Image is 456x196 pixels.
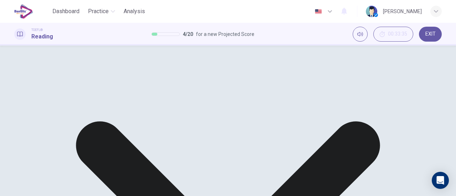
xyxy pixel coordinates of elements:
[88,7,109,16] span: Practice
[31,27,43,32] span: TOEFL®
[50,5,82,18] button: Dashboard
[373,27,413,42] button: 00:33:35
[52,7,79,16] span: Dashboard
[425,31,436,37] span: EXIT
[366,6,377,17] img: Profile picture
[388,31,407,37] span: 00:33:35
[373,27,413,42] div: Hide
[124,7,145,16] span: Analysis
[121,5,148,18] button: Analysis
[383,7,422,16] div: [PERSON_NAME]
[196,30,254,38] span: for a new Projected Score
[419,27,442,42] button: EXIT
[432,172,449,189] div: Open Intercom Messenger
[14,4,33,18] img: EduSynch logo
[14,4,50,18] a: EduSynch logo
[314,9,323,14] img: en
[183,30,193,38] span: 4 / 20
[85,5,118,18] button: Practice
[353,27,368,42] div: Mute
[31,32,53,41] h1: Reading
